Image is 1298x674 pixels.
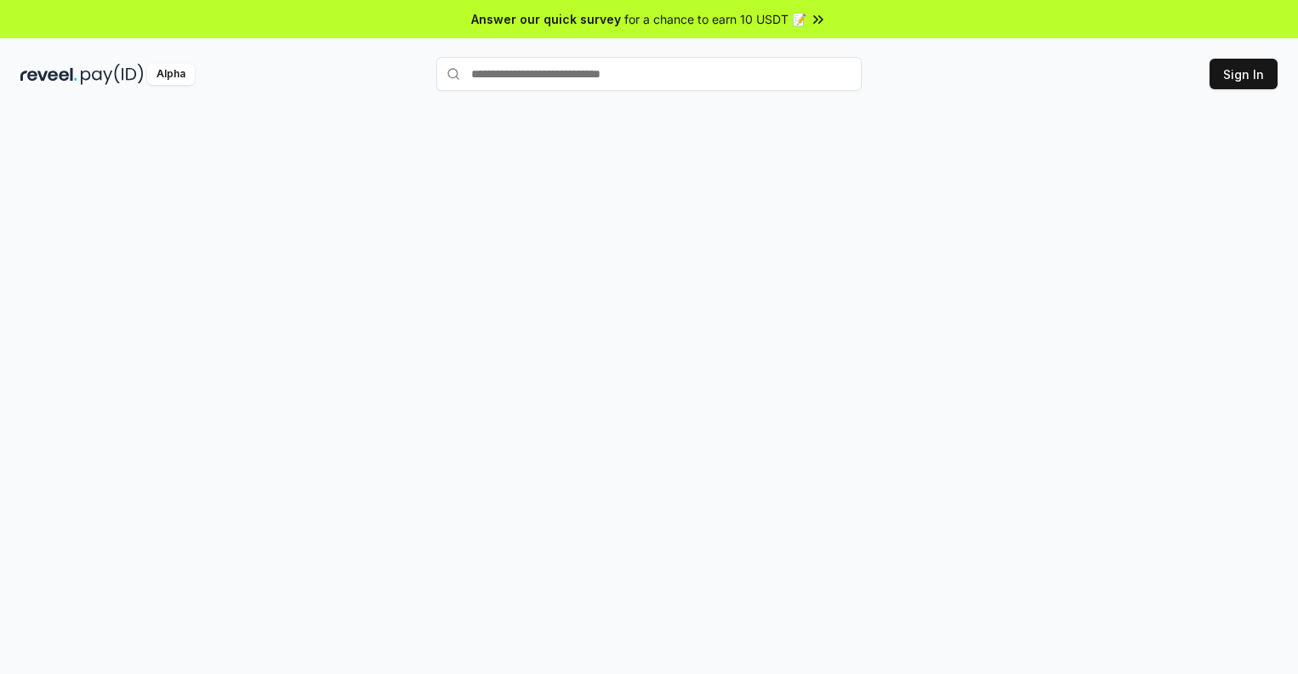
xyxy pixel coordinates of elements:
[1210,59,1278,89] button: Sign In
[471,10,621,28] span: Answer our quick survey
[81,64,144,85] img: pay_id
[147,64,195,85] div: Alpha
[20,64,77,85] img: reveel_dark
[624,10,806,28] span: for a chance to earn 10 USDT 📝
